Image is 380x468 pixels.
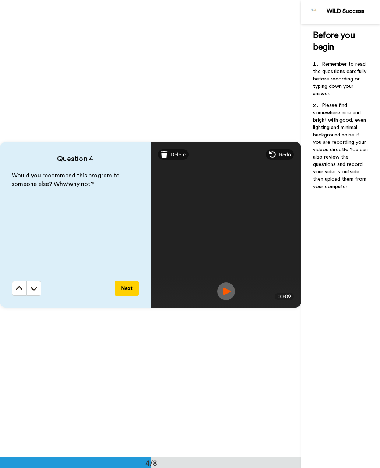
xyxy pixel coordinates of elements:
[327,8,380,15] div: WILD Success
[170,151,186,158] span: Delete
[158,149,189,160] div: Delete
[12,173,121,187] span: Would you recommend this program to someone else? Why/why not?
[134,458,169,468] div: 4/8
[266,149,294,160] div: Redo
[275,293,294,300] div: 00:09
[217,282,235,300] img: ic_record_play.svg
[313,103,369,189] span: Please find somewhere nice and bright with good, even lighting and minimal background noise if yo...
[12,154,139,164] h4: Question 4
[305,3,323,21] img: Profile Image
[115,281,139,296] button: Next
[313,62,368,96] span: Remember to read the questions carefully before recording or typing down your answer.
[279,151,291,158] span: Redo
[313,31,357,52] span: Before you begin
